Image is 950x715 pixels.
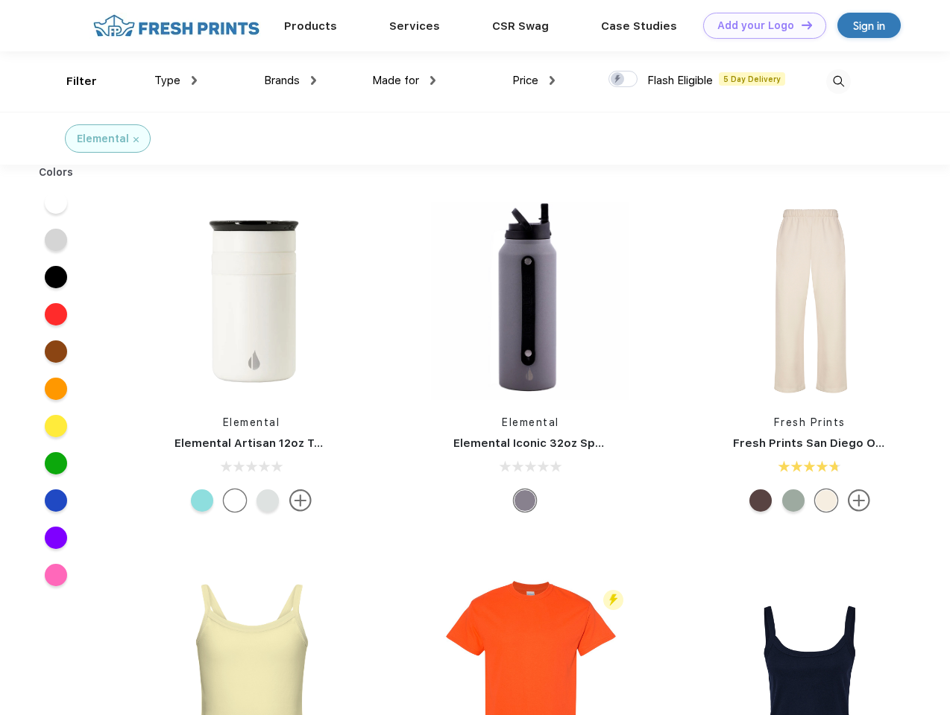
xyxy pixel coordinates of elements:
[492,19,549,33] a: CSR Swag
[502,416,559,428] a: Elemental
[430,76,435,85] img: dropdown.png
[223,416,280,428] a: Elemental
[257,489,279,512] div: White Marble
[514,489,536,512] div: Graphite
[826,69,851,94] img: desktop_search.svg
[191,489,213,512] div: Robin's Egg
[28,165,85,180] div: Colors
[389,19,440,33] a: Services
[711,202,909,400] img: func=resize&h=266
[289,489,312,512] img: more.svg
[815,489,837,512] div: Buttermilk mto
[154,74,180,87] span: Type
[77,131,129,147] div: Elemental
[152,202,350,400] img: func=resize&h=266
[848,489,870,512] img: more.svg
[174,436,354,450] a: Elemental Artisan 12oz Tumbler
[372,74,419,87] span: Made for
[837,13,901,38] a: Sign in
[550,76,555,85] img: dropdown.png
[647,74,713,87] span: Flash Eligible
[431,202,629,400] img: func=resize&h=266
[224,489,246,512] div: White
[749,489,772,512] div: Dark Chocolate mto
[192,76,197,85] img: dropdown.png
[853,17,885,34] div: Sign in
[717,19,794,32] div: Add your Logo
[89,13,264,39] img: fo%20logo%202.webp
[66,73,97,90] div: Filter
[603,590,623,610] img: flash_active_toggle.svg
[782,489,805,512] div: Sage Green mto
[774,416,846,428] a: Fresh Prints
[512,74,538,87] span: Price
[453,436,690,450] a: Elemental Iconic 32oz Sport Water Bottle
[311,76,316,85] img: dropdown.png
[284,19,337,33] a: Products
[264,74,300,87] span: Brands
[719,72,785,86] span: 5 Day Delivery
[133,137,139,142] img: filter_cancel.svg
[802,21,812,29] img: DT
